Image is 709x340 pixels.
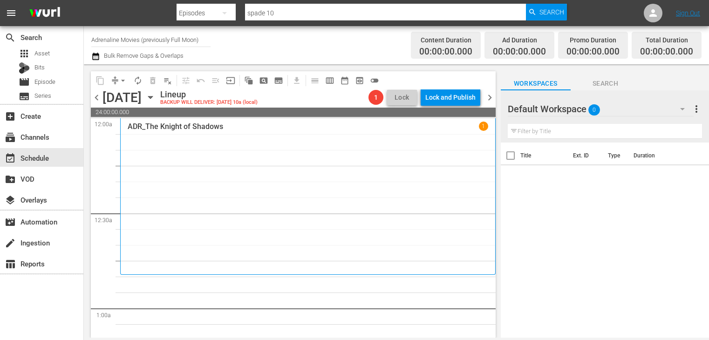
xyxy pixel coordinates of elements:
[133,76,143,85] span: autorenew_outlined
[425,89,476,106] div: Lock and Publish
[274,76,283,85] span: subtitles_outlined
[34,63,45,72] span: Bits
[34,77,55,87] span: Episode
[91,108,496,117] span: 24:00:00.000
[325,76,334,85] span: calendar_view_week_outlined
[421,89,480,106] button: Lock and Publish
[370,76,379,85] span: toggle_off
[160,73,175,88] span: Clear Lineup
[691,98,702,120] button: more_vert
[493,34,546,47] div: Ad Duration
[566,47,620,57] span: 00:00:00.000
[19,48,30,59] span: Asset
[110,76,120,85] span: compress
[337,73,352,88] span: Month Calendar View
[539,4,564,20] span: Search
[5,153,16,164] span: Schedule
[508,96,694,122] div: Default Workspace
[571,78,641,89] span: Search
[5,111,16,122] span: Create
[482,123,485,129] p: 1
[108,73,130,88] span: Remove Gaps & Overlaps
[145,73,160,88] span: Select an event to delete
[5,32,16,43] span: Search
[19,62,30,74] div: Bits
[226,76,235,85] span: input
[5,132,16,143] span: Channels
[19,91,30,102] span: Series
[640,34,693,47] div: Total Duration
[484,92,496,103] span: chevron_right
[367,73,382,88] span: 24 hours Lineup View is OFF
[676,9,700,17] a: Sign Out
[256,73,271,88] span: Create Search Block
[6,7,17,19] span: menu
[526,4,567,20] button: Search
[34,49,50,58] span: Asset
[34,91,51,101] span: Series
[304,71,322,89] span: Day Calendar View
[163,76,172,85] span: playlist_remove_outlined
[193,73,208,88] span: Revert to Primary Episode
[387,90,417,105] button: Lock
[566,34,620,47] div: Promo Duration
[419,47,472,57] span: 00:00:00.000
[352,73,367,88] span: View Backup
[419,34,472,47] div: Content Duration
[286,71,304,89] span: Download as CSV
[691,103,702,115] span: more_vert
[19,76,30,88] span: Episode
[340,76,349,85] span: date_range_outlined
[102,90,142,105] div: [DATE]
[501,78,571,89] span: Workspaces
[271,73,286,88] span: Create Series Block
[368,94,383,101] span: 1
[128,122,223,131] p: ADR_The Knight of Shadows
[238,71,256,89] span: Refresh All Search Blocks
[602,143,628,169] th: Type
[493,47,546,57] span: 00:00:00.000
[102,52,184,59] span: Bulk Remove Gaps & Overlaps
[93,73,108,88] span: Copy Lineup
[5,238,16,249] span: Ingestion
[5,195,16,206] span: Overlays
[640,47,693,57] span: 00:00:00.000
[259,76,268,85] span: pageview_outlined
[628,143,684,169] th: Duration
[244,76,253,85] span: auto_awesome_motion_outlined
[322,73,337,88] span: Week Calendar View
[567,143,602,169] th: Ext. ID
[5,217,16,228] span: Automation
[5,258,16,270] span: Reports
[5,174,16,185] span: VOD
[91,92,102,103] span: chevron_left
[160,100,258,106] div: BACKUP WILL DELIVER: [DATE] 10a (local)
[520,143,568,169] th: Title
[588,100,600,120] span: 0
[22,2,67,24] img: ans4CAIJ8jUAAAAAAAAAAAAAAAAAAAAAAAAgQb4GAAAAAAAAAAAAAAAAAAAAAAAAJMjXAAAAAAAAAAAAAAAAAAAAAAAAgAT5G...
[355,76,364,85] span: preview_outlined
[118,76,128,85] span: arrow_drop_down
[175,71,193,89] span: Customize Events
[160,89,258,100] div: Lineup
[391,93,413,102] span: Lock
